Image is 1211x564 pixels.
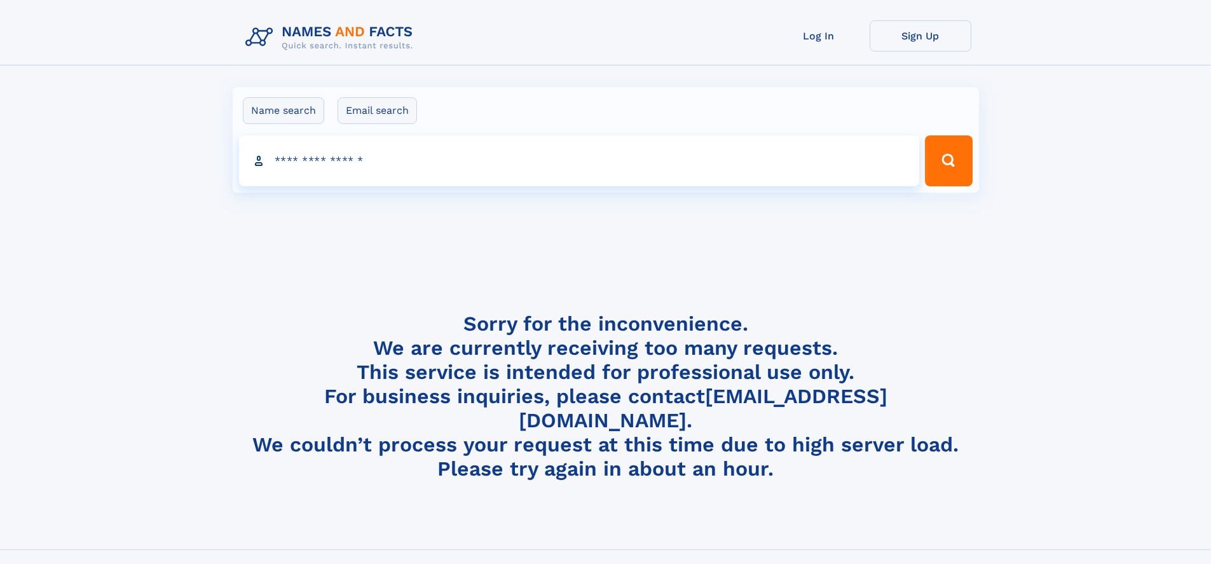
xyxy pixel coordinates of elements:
[925,135,972,186] button: Search Button
[519,384,887,432] a: [EMAIL_ADDRESS][DOMAIN_NAME]
[240,312,971,481] h4: Sorry for the inconvenience. We are currently receiving too many requests. This service is intend...
[243,97,324,124] label: Name search
[768,20,870,52] a: Log In
[239,135,920,186] input: search input
[338,97,417,124] label: Email search
[870,20,971,52] a: Sign Up
[240,20,423,55] img: Logo Names and Facts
